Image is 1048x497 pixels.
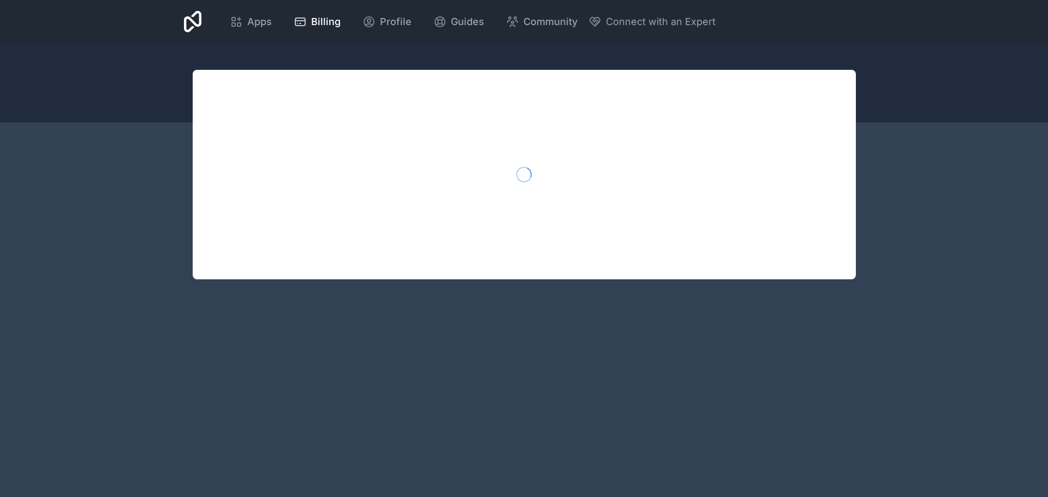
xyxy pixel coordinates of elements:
span: Billing [311,14,341,29]
span: Apps [247,14,272,29]
span: Guides [451,14,484,29]
a: Profile [354,10,420,34]
a: Community [497,10,586,34]
button: Connect with an Expert [588,14,716,29]
span: Community [523,14,577,29]
span: Profile [380,14,412,29]
span: Connect with an Expert [606,14,716,29]
a: Apps [221,10,281,34]
a: Billing [285,10,349,34]
a: Guides [425,10,493,34]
